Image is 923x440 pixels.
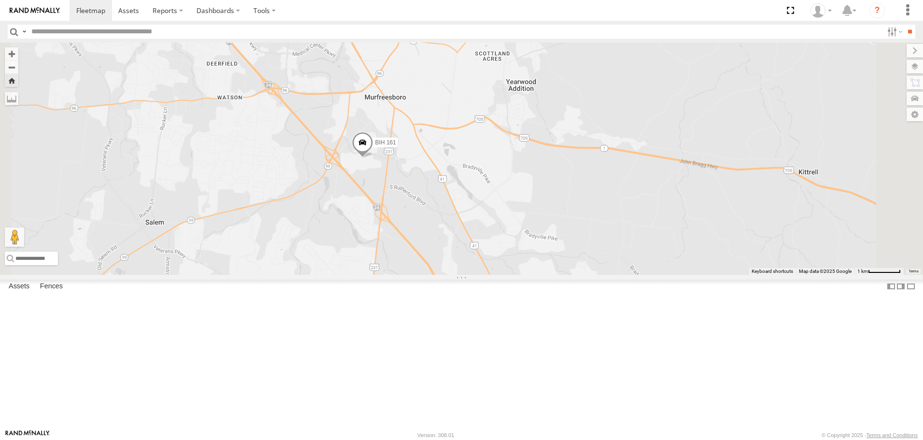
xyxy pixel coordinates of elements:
[799,269,852,274] span: Map data ©2025 Google
[4,280,34,294] label: Assets
[752,268,793,275] button: Keyboard shortcuts
[867,432,918,438] a: Terms and Conditions
[20,25,28,39] label: Search Query
[869,3,885,18] i: ?
[375,139,396,146] span: BIH 161
[883,25,904,39] label: Search Filter Options
[822,432,918,438] div: © Copyright 2025 -
[5,227,24,247] button: Drag Pegman onto the map to open Street View
[857,269,868,274] span: 1 km
[5,430,50,440] a: Visit our Website
[10,7,60,14] img: rand-logo.svg
[5,74,18,87] button: Zoom Home
[906,280,916,294] label: Hide Summary Table
[5,47,18,60] button: Zoom in
[5,60,18,74] button: Zoom out
[807,3,835,18] div: Nele .
[418,432,454,438] div: Version: 308.01
[886,280,896,294] label: Dock Summary Table to the Left
[854,268,904,275] button: Map Scale: 1 km per 64 pixels
[896,280,906,294] label: Dock Summary Table to the Right
[907,108,923,121] label: Map Settings
[909,269,919,273] a: Terms (opens in new tab)
[35,280,68,294] label: Fences
[5,92,18,105] label: Measure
